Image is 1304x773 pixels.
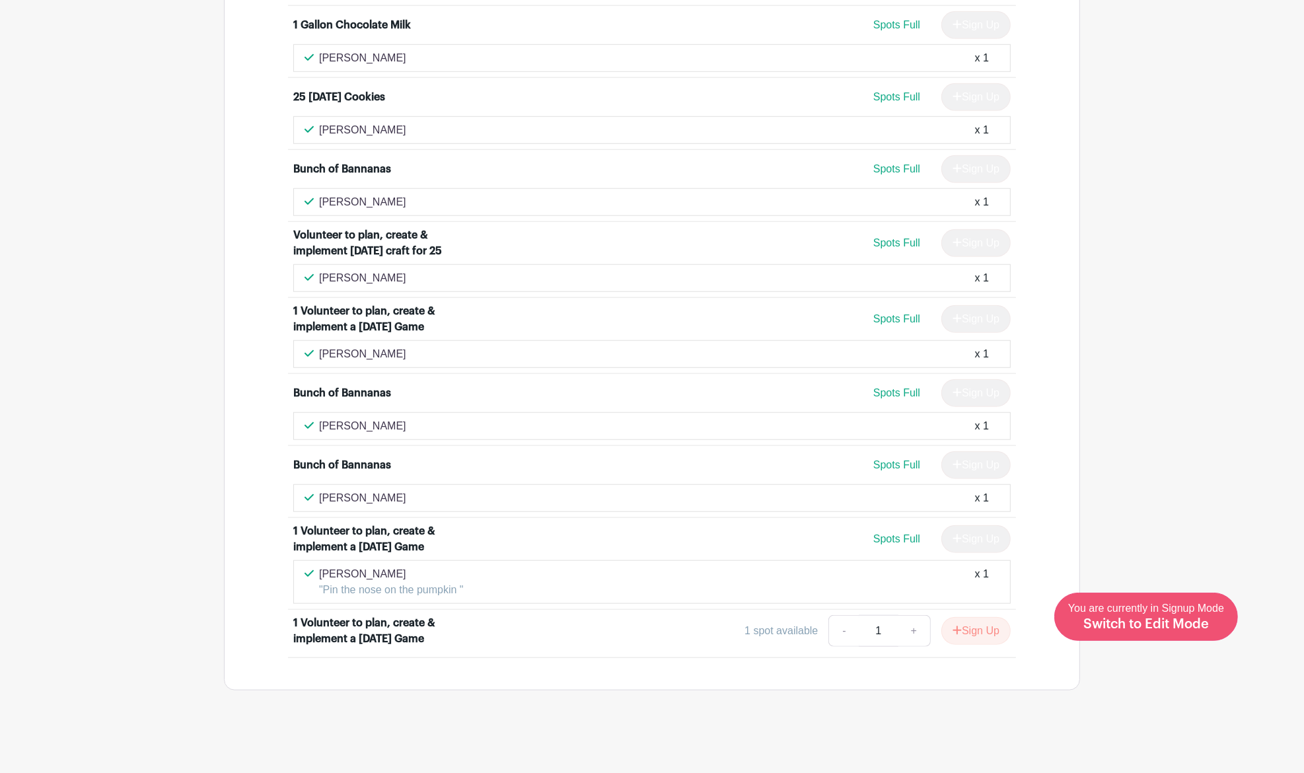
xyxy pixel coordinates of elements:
p: [PERSON_NAME] [319,346,406,362]
a: - [828,615,859,647]
div: 1 Volunteer to plan, create & implement a [DATE] Game [293,303,457,335]
a: + [898,615,931,647]
div: x 1 [975,490,989,506]
span: Spots Full [873,387,920,398]
div: x 1 [975,566,989,598]
div: 1 spot available [744,623,818,639]
button: Sign Up [941,617,1011,645]
div: 25 [DATE] Cookies [293,89,385,105]
span: You are currently in Signup Mode [1068,603,1224,630]
div: Bunch of Bannanas [293,385,391,401]
span: Spots Full [873,19,920,30]
p: [PERSON_NAME] [319,194,406,210]
div: x 1 [975,122,989,138]
span: Spots Full [873,459,920,470]
a: You are currently in Signup Mode Switch to Edit Mode [1054,593,1238,641]
div: 1 Gallon Chocolate Milk [293,17,411,33]
span: Spots Full [873,163,920,174]
p: "Pin the nose on the pumpkin " [319,582,464,598]
p: [PERSON_NAME] [319,490,406,506]
span: Spots Full [873,533,920,544]
div: x 1 [975,418,989,434]
p: [PERSON_NAME] [319,566,464,582]
p: [PERSON_NAME] [319,418,406,434]
div: 1 Volunteer to plan, create & implement a [DATE] Game [293,615,457,647]
div: x 1 [975,194,989,210]
div: x 1 [975,346,989,362]
span: Switch to Edit Mode [1083,618,1209,631]
div: Bunch of Bannanas [293,457,391,473]
span: Spots Full [873,91,920,102]
p: [PERSON_NAME] [319,50,406,66]
p: [PERSON_NAME] [319,122,406,138]
div: x 1 [975,50,989,66]
div: x 1 [975,270,989,286]
div: 1 Volunteer to plan, create & implement a [DATE] Game [293,523,457,555]
p: [PERSON_NAME] [319,270,406,286]
div: Bunch of Bannanas [293,161,391,177]
span: Spots Full [873,237,920,248]
div: Volunteer to plan, create & implement [DATE] craft for 25 [293,227,457,259]
span: Spots Full [873,313,920,324]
